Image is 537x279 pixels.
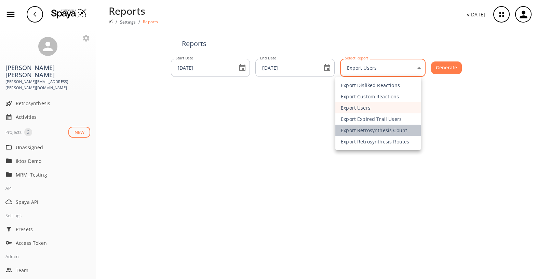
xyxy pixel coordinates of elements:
[335,102,421,113] li: Export Users
[335,113,421,125] li: Export Expired Trail Users
[335,125,421,136] li: Export Retrosynthesis Count
[335,136,421,147] li: Export Retrosynthesis Routes
[335,91,421,102] li: Export Custom Reactions
[335,80,421,91] li: Export Disliked Reactions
